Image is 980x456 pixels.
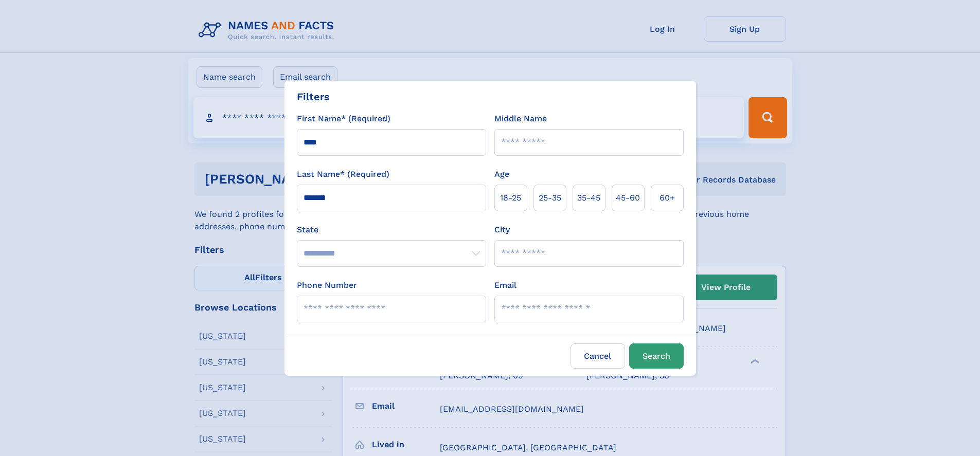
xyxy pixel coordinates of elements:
label: First Name* (Required) [297,113,390,125]
span: 45‑60 [616,192,640,204]
label: Phone Number [297,279,357,291]
label: Middle Name [494,113,547,125]
label: City [494,224,510,236]
label: Last Name* (Required) [297,168,389,180]
span: 18‑25 [500,192,521,204]
label: Email [494,279,516,291]
button: Search [629,343,684,369]
label: Age [494,168,509,180]
label: Cancel [571,343,625,369]
label: State [297,224,486,236]
div: Filters [297,89,330,104]
span: 60+ [660,192,675,204]
span: 25‑35 [539,192,561,204]
span: 35‑45 [577,192,600,204]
